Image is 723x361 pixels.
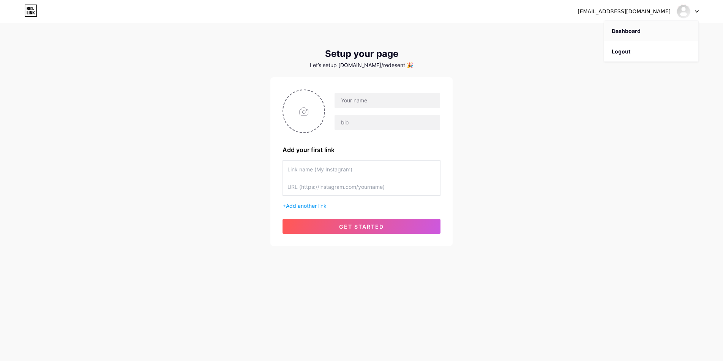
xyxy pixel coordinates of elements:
[286,202,327,209] span: Add another link
[339,223,384,230] span: get started
[676,4,691,19] img: redes entremedios
[604,41,698,62] li: Logout
[270,49,453,59] div: Setup your page
[604,21,698,41] a: Dashboard
[283,219,440,234] button: get started
[283,202,440,210] div: +
[335,93,440,108] input: Your name
[335,115,440,130] input: bio
[283,145,440,154] div: Add your first link
[270,62,453,68] div: Let’s setup [DOMAIN_NAME]/redesent 🎉
[287,178,436,195] input: URL (https://instagram.com/yourname)
[287,161,436,178] input: Link name (My Instagram)
[578,8,671,16] div: [EMAIL_ADDRESS][DOMAIN_NAME]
